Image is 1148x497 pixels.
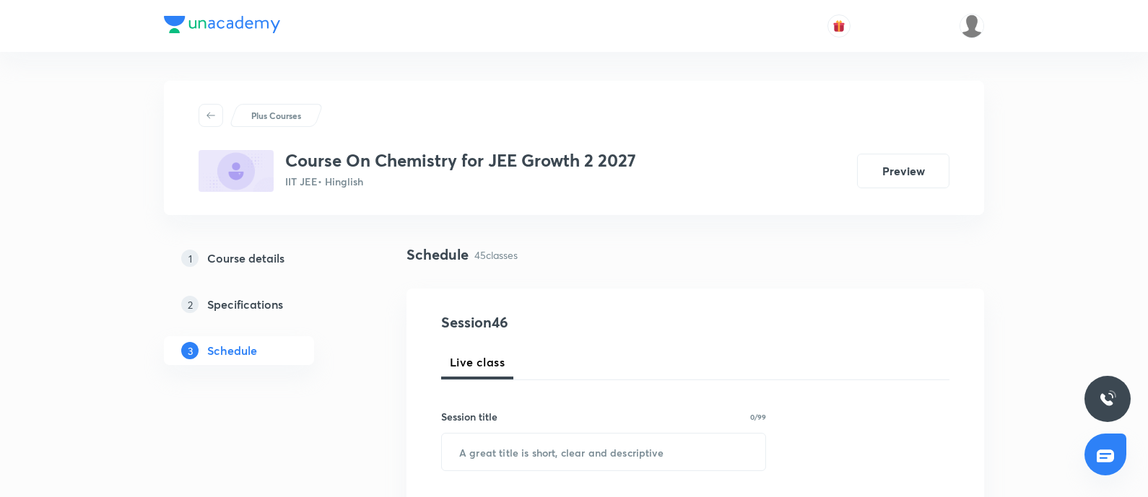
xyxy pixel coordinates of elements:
img: 44E8BA88-8E19-4AE3-940F-1B56ED877433_plus.png [199,150,274,192]
p: 1 [181,250,199,267]
img: Devendra Kumar [960,14,984,38]
input: A great title is short, clear and descriptive [442,434,765,470]
img: ttu [1099,390,1116,408]
p: Plus Courses [251,109,301,122]
p: 2 [181,296,199,313]
p: 3 [181,342,199,359]
h6: Session title [441,409,497,424]
p: 0/99 [750,413,766,421]
a: Company Logo [164,16,280,37]
h5: Course details [207,250,284,267]
button: Preview [857,154,949,188]
img: Company Logo [164,16,280,33]
p: IIT JEE • Hinglish [285,174,636,189]
h4: Session 46 [441,312,705,333]
a: 2Specifications [164,290,360,319]
p: 45 classes [474,247,518,263]
a: 1Course details [164,244,360,273]
button: avatar [827,14,851,38]
h5: Specifications [207,296,283,313]
h3: Course On Chemistry for JEE Growth 2 2027 [285,150,636,171]
h4: Schedule [406,244,469,265]
span: Live class [450,353,505,371]
img: avatar [832,19,845,32]
h5: Schedule [207,342,257,359]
